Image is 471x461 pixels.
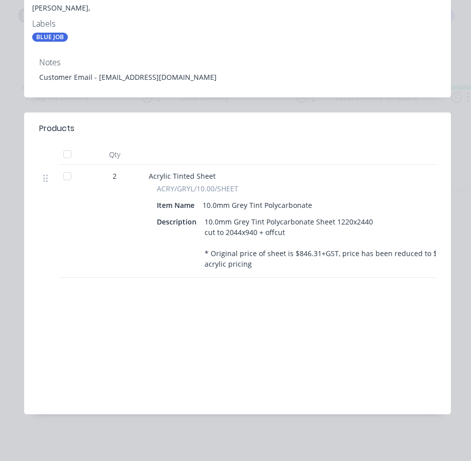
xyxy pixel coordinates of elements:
[39,58,436,67] div: Notes
[39,72,436,82] div: Customer Email - [EMAIL_ADDRESS][DOMAIN_NAME]
[199,198,316,212] div: 10.0mm Grey Tint Polycarbonate
[32,1,238,15] div: [PERSON_NAME],
[39,123,74,135] div: Products
[149,171,216,181] span: Acrylic Tinted Sheet
[32,33,68,42] div: BLUE JOB
[84,145,145,165] div: Qty
[157,183,238,194] span: ACRY/GRYL/10.00/SHEET
[157,214,201,229] div: Description
[32,19,238,29] div: Labels
[157,198,199,212] div: Item Name
[113,171,117,181] span: 2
